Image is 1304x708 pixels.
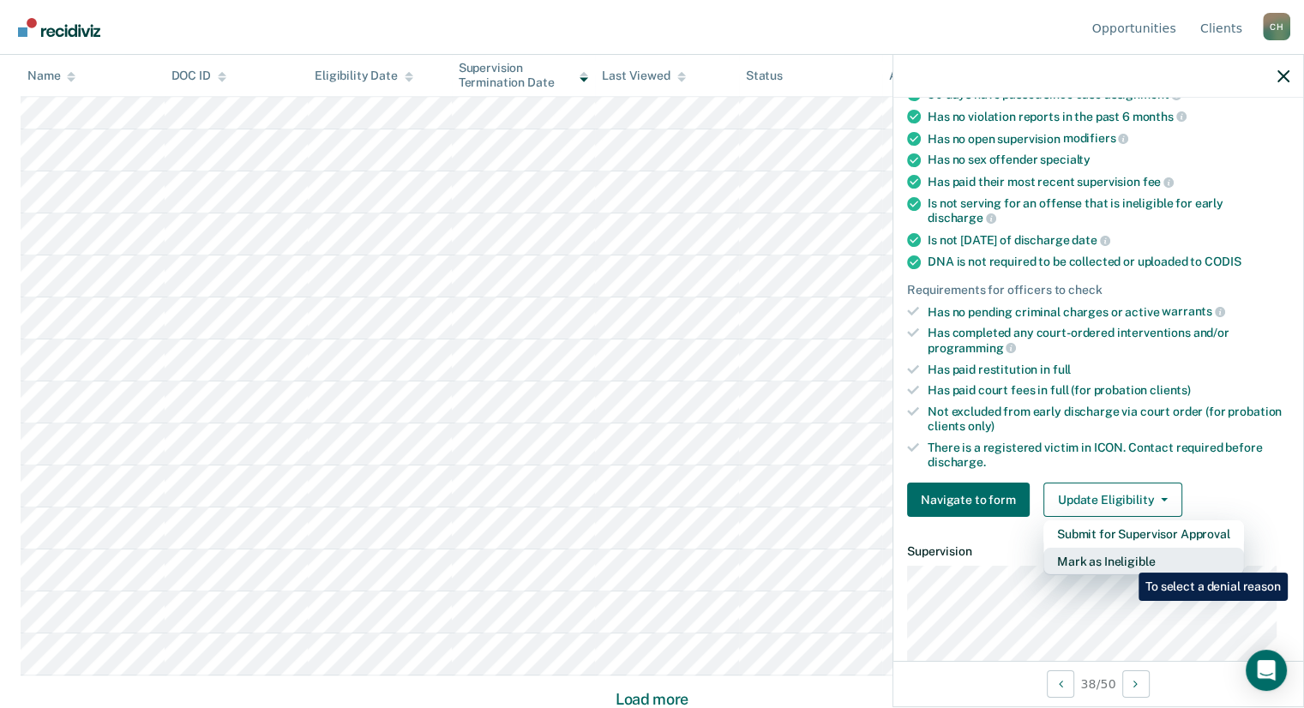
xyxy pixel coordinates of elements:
button: Update Eligibility [1043,483,1182,517]
div: Open Intercom Messenger [1246,650,1287,691]
span: full [1053,363,1071,376]
div: Eligibility Date [315,69,413,83]
div: Assigned to [889,69,970,83]
div: Has no pending criminal charges or active [928,304,1289,320]
div: There is a registered victim in ICON. Contact required before [928,441,1289,470]
button: Navigate to form [907,483,1030,517]
span: only) [968,419,995,433]
span: fee [1143,175,1174,189]
button: Profile dropdown button [1263,13,1290,40]
span: discharge [928,211,996,225]
div: Supervision Termination Date [459,61,589,90]
button: Mark as Ineligible [1043,548,1244,575]
button: Next Opportunity [1122,670,1150,698]
button: Submit for Supervisor Approval [1043,520,1244,548]
img: Recidiviz [18,18,100,37]
div: Has no violation reports in the past 6 [928,109,1289,124]
span: date [1072,233,1109,247]
span: programming [928,341,1016,355]
div: 38 / 50 [893,661,1303,706]
div: Last Viewed [602,69,685,83]
div: Has no open supervision [928,131,1289,147]
div: Has paid their most recent supervision [928,174,1289,189]
span: CODIS [1205,255,1241,268]
div: Has paid restitution in [928,363,1289,377]
div: Is not serving for an offense that is ineligible for early [928,196,1289,225]
div: Not excluded from early discharge via court order (for probation clients [928,405,1289,434]
div: Has no sex offender [928,153,1289,167]
div: DOC ID [171,69,226,83]
span: clients) [1150,383,1191,397]
a: Navigate to form link [907,483,1037,517]
dt: Supervision [907,544,1289,559]
span: discharge. [928,455,986,469]
div: Is not [DATE] of discharge [928,232,1289,248]
div: DNA is not required to be collected or uploaded to [928,255,1289,269]
div: Status [746,69,783,83]
div: Has completed any court-ordered interventions and/or [928,326,1289,355]
span: months [1133,110,1187,123]
div: Has paid court fees in full (for probation [928,383,1289,398]
button: Previous Opportunity [1047,670,1074,698]
span: specialty [1040,153,1091,166]
span: modifiers [1063,131,1129,145]
div: Requirements for officers to check [907,283,1289,297]
span: warrants [1162,304,1225,318]
div: C H [1263,13,1290,40]
div: Name [27,69,75,83]
div: Dropdown Menu [1043,520,1244,575]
